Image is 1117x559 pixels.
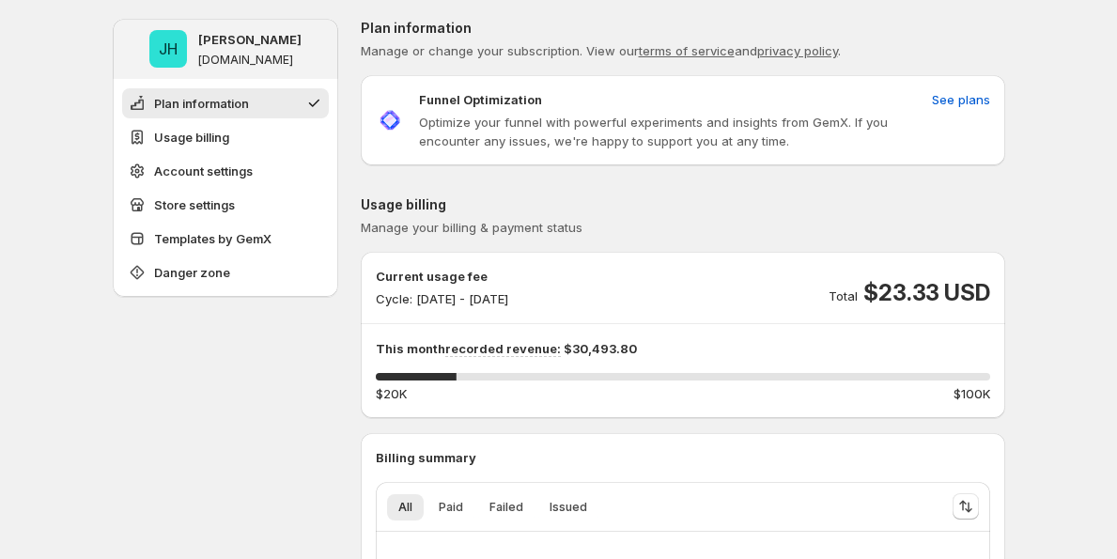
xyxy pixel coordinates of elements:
p: Total [829,287,858,305]
span: Paid [439,500,463,515]
span: recorded revenue: [445,341,561,357]
span: Store settings [154,195,235,214]
button: See plans [921,85,1001,115]
button: Templates by GemX [122,224,329,254]
a: terms of service [639,43,735,58]
p: Plan information [361,19,1005,38]
button: Usage billing [122,122,329,152]
button: Account settings [122,156,329,186]
p: Current usage fee [376,267,508,286]
p: Billing summary [376,448,990,467]
a: privacy policy [757,43,838,58]
span: Danger zone [154,263,230,282]
span: Issued [550,500,587,515]
p: [DOMAIN_NAME] [198,53,293,68]
span: Plan information [154,94,249,113]
img: Funnel Optimization [376,106,404,134]
span: Templates by GemX [154,229,271,248]
span: $20K [376,384,407,403]
span: Manage or change your subscription. View our and . [361,43,841,58]
span: $100K [954,384,990,403]
span: All [398,500,412,515]
span: Jena Hoang [149,30,187,68]
text: JH [159,39,178,58]
span: Account settings [154,162,253,180]
span: See plans [932,90,990,109]
button: Store settings [122,190,329,220]
p: This month $30,493.80 [376,339,990,358]
button: Danger zone [122,257,329,287]
p: Funnel Optimization [419,90,542,109]
p: Usage billing [361,195,1005,214]
p: [PERSON_NAME] [198,30,302,49]
span: $23.33 USD [863,278,989,308]
span: Failed [489,500,523,515]
button: Plan information [122,88,329,118]
button: Sort the results [953,493,979,520]
span: Usage billing [154,128,229,147]
p: Cycle: [DATE] - [DATE] [376,289,508,308]
span: Manage your billing & payment status [361,220,582,235]
p: Optimize your funnel with powerful experiments and insights from GemX. If you encounter any issue... [419,113,924,150]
